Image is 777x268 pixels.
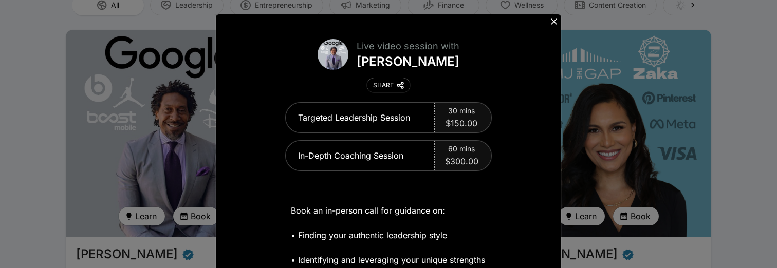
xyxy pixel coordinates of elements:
[286,141,435,170] div: In-Depth Coaching Session
[291,203,486,218] p: Book an in-person call for guidance on:
[367,78,410,92] button: SHARE
[357,39,459,53] div: Live video session with
[357,53,459,70] div: [PERSON_NAME]
[286,103,435,132] div: Targeted Leadership Session
[286,103,491,132] button: Targeted Leadership Session30 mins$150.00
[446,117,477,129] span: $150.00
[318,39,348,70] img: avatar of Daryl Butler
[286,141,491,170] button: In-Depth Coaching Session60 mins$300.00
[291,228,486,242] p: • Finding your authentic leadership style
[448,106,475,116] span: 30 mins
[291,253,486,267] p: • Identifying and leveraging your unique strengths
[373,81,394,89] div: SHARE
[448,144,475,154] span: 60 mins
[445,155,478,167] span: $300.00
